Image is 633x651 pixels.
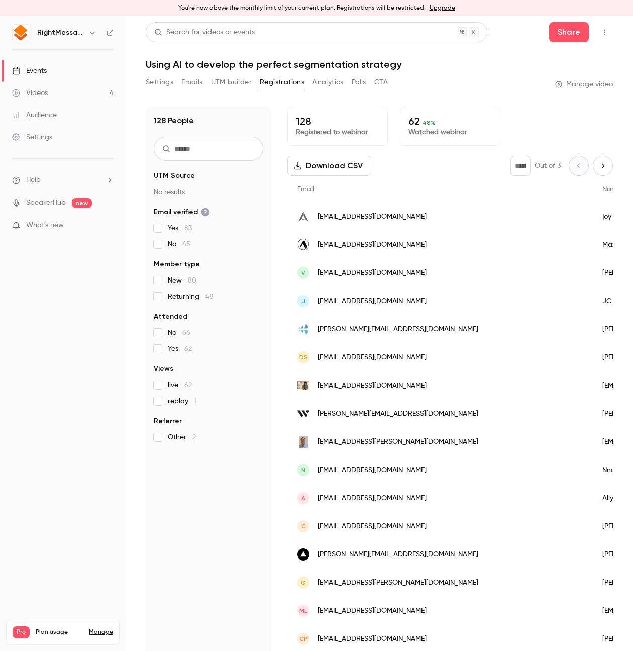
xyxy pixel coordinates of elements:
[13,25,29,41] img: RightMessage
[318,324,478,335] span: [PERSON_NAME][EMAIL_ADDRESS][DOMAIN_NAME]
[318,437,478,447] span: [EMAIL_ADDRESS][PERSON_NAME][DOMAIN_NAME]
[182,241,190,248] span: 45
[318,606,427,616] span: [EMAIL_ADDRESS][DOMAIN_NAME]
[184,225,192,232] span: 83
[299,353,308,362] span: DS
[205,293,214,300] span: 48
[146,58,613,70] h1: Using AI to develop the perfect segmentation strategy
[12,66,47,76] div: Events
[168,239,190,249] span: No
[318,634,427,644] span: [EMAIL_ADDRESS][DOMAIN_NAME]
[297,239,309,251] img: artofaccomplishment.com
[89,628,113,636] a: Manage
[12,88,48,98] div: Videos
[352,74,366,90] button: Polls
[211,74,252,90] button: UTM builder
[593,156,613,176] button: Next page
[297,323,309,335] img: inuda.com
[72,198,92,208] span: new
[154,207,210,217] span: Email verified
[301,494,305,503] span: A
[318,268,427,278] span: [EMAIL_ADDRESS][DOMAIN_NAME]
[408,115,492,127] p: 62
[154,364,173,374] span: Views
[12,175,114,185] li: help-dropdown-opener
[168,432,196,442] span: Other
[26,175,41,185] span: Help
[182,329,190,336] span: 66
[184,345,192,352] span: 62
[26,198,66,208] a: SpeakerHub
[154,27,255,38] div: Search for videos or events
[168,223,192,233] span: Yes
[168,328,190,338] span: No
[154,416,182,426] span: Referrer
[154,259,200,269] span: Member type
[192,434,196,441] span: 2
[302,297,305,306] span: J
[602,185,621,193] span: Name
[297,436,309,448] img: lerner.co.il
[549,22,589,42] button: Share
[194,398,197,405] span: 1
[154,187,263,197] p: No results
[301,522,306,531] span: C
[318,240,427,250] span: [EMAIL_ADDRESS][DOMAIN_NAME]
[535,161,561,171] p: Out of 3
[13,626,30,638] span: Pro
[168,380,192,390] span: live
[318,578,478,588] span: [EMAIL_ADDRESS][PERSON_NAME][DOMAIN_NAME]
[318,521,427,532] span: [EMAIL_ADDRESS][DOMAIN_NAME]
[181,74,202,90] button: Emails
[297,185,314,193] span: Email
[296,115,379,127] p: 128
[168,344,192,354] span: Yes
[408,127,492,137] p: Watched webinar
[318,493,427,504] span: [EMAIL_ADDRESS][DOMAIN_NAME]
[301,578,306,587] span: G
[297,408,309,420] img: signwise.co.nz
[287,156,371,176] button: Download CSV
[312,74,344,90] button: Analytics
[297,381,309,390] img: aishacrumbine.com
[37,28,84,38] h6: RightMessage
[168,396,197,406] span: replay
[299,606,307,615] span: mL
[36,628,83,636] span: Plan usage
[184,382,192,389] span: 62
[299,634,308,643] span: CP
[146,74,173,90] button: Settings
[168,275,196,286] span: New
[555,79,613,89] a: Manage video
[260,74,304,90] button: Registrations
[12,110,57,120] div: Audience
[168,292,214,302] span: Returning
[12,132,52,142] div: Settings
[318,296,427,307] span: [EMAIL_ADDRESS][DOMAIN_NAME]
[154,115,194,127] h1: 128 People
[423,119,436,126] span: 48 %
[318,352,427,363] span: [EMAIL_ADDRESS][DOMAIN_NAME]
[318,381,427,391] span: [EMAIL_ADDRESS][DOMAIN_NAME]
[318,465,427,476] span: [EMAIL_ADDRESS][DOMAIN_NAME]
[430,4,455,12] a: Upgrade
[301,268,305,277] span: V
[301,466,305,475] span: N
[297,211,309,223] img: aorbis.com
[154,171,195,181] span: UTM Source
[154,171,263,442] section: facet-groups
[374,74,388,90] button: CTA
[297,548,309,561] img: r2reliability.com
[154,312,187,322] span: Attended
[318,409,478,419] span: [PERSON_NAME][EMAIL_ADDRESS][DOMAIN_NAME]
[296,127,379,137] p: Registered to webinar
[26,220,64,231] span: What's new
[318,549,478,560] span: [PERSON_NAME][EMAIL_ADDRESS][DOMAIN_NAME]
[318,212,427,222] span: [EMAIL_ADDRESS][DOMAIN_NAME]
[101,221,114,230] iframe: Noticeable Trigger
[188,277,196,284] span: 80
